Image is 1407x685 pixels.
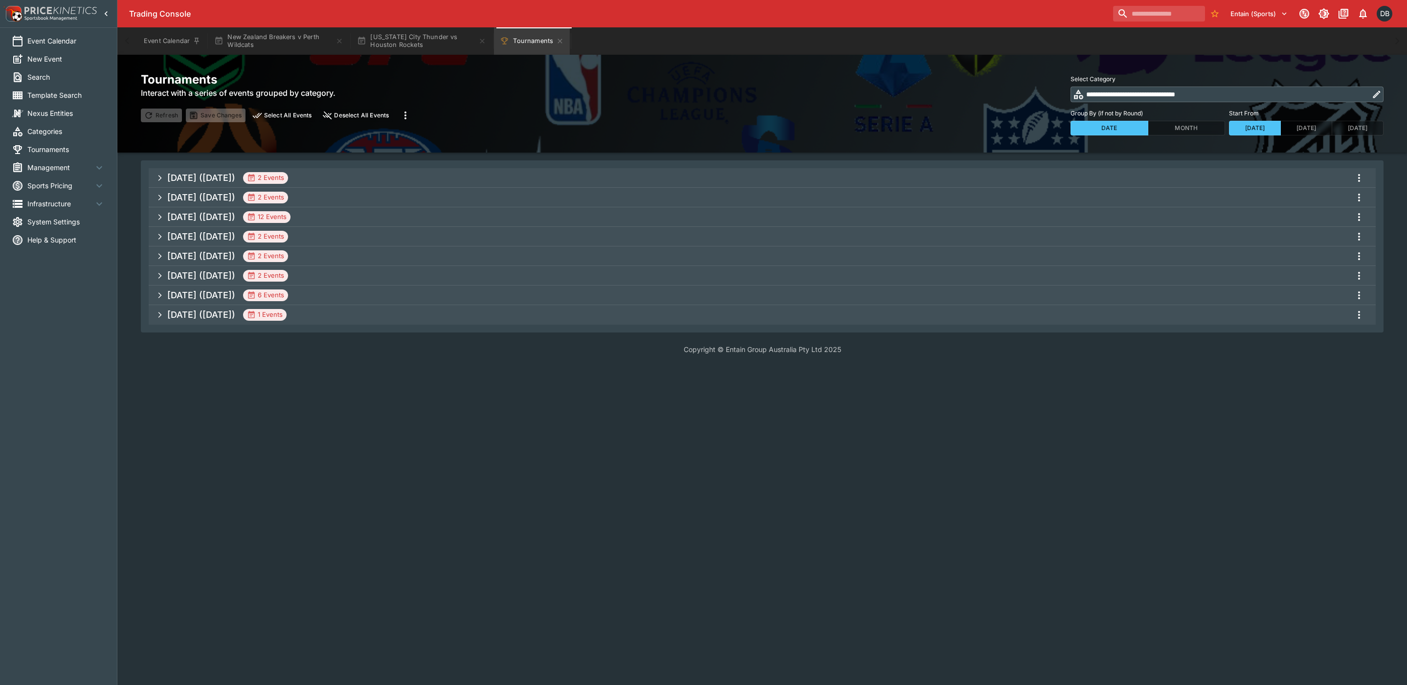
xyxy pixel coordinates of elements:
[1071,121,1225,135] div: Group By (if not by Round)
[167,231,235,242] h5: [DATE] ([DATE])
[1280,121,1332,135] button: [DATE]
[1350,208,1368,226] button: more
[149,266,1376,286] button: [DATE] ([DATE])2 Eventsmore
[247,173,284,183] div: 2 Events
[1315,5,1333,22] button: Toggle light/dark mode
[3,4,22,23] img: PriceKinetics Logo
[1071,121,1148,135] button: Date
[1350,267,1368,285] button: more
[27,162,93,173] span: Management
[27,90,105,100] span: Template Search
[208,27,349,55] button: New Zealand Breakers v Perth Wildcats
[117,344,1407,354] p: Copyright © Entain Group Australia Pty Ltd 2025
[247,212,287,222] div: 12 Events
[1350,287,1368,304] button: more
[1229,106,1384,121] label: Start From
[1295,5,1313,22] button: Connected to PK
[1377,6,1392,22] div: Daniel Beswick
[149,286,1376,305] button: [DATE] ([DATE])6 Eventsmore
[149,246,1376,266] button: [DATE] ([DATE])2 Eventsmore
[1335,5,1352,22] button: Documentation
[167,289,235,301] h5: [DATE] ([DATE])
[27,54,105,64] span: New Event
[1148,121,1226,135] button: Month
[167,192,235,203] h5: [DATE] ([DATE])
[149,227,1376,246] button: [DATE] ([DATE])2 Eventsmore
[27,217,105,227] span: System Settings
[27,36,105,46] span: Event Calendar
[249,109,316,122] button: preview
[1350,228,1368,245] button: more
[247,193,284,202] div: 2 Events
[27,235,105,245] span: Help & Support
[247,271,284,281] div: 2 Events
[27,180,93,191] span: Sports Pricing
[1374,3,1395,24] button: Daniel Beswick
[1229,121,1384,135] div: Start From
[167,211,235,222] h5: [DATE] ([DATE])
[351,27,492,55] button: [US_STATE] City Thunder vs Houston Rockets
[1350,189,1368,206] button: more
[1071,106,1225,121] label: Group By (if not by Round)
[149,168,1376,188] button: [DATE] ([DATE])2 Eventsmore
[1113,6,1205,22] input: search
[24,16,77,21] img: Sportsbook Management
[149,207,1376,227] button: [DATE] ([DATE])12 Eventsmore
[247,251,284,261] div: 2 Events
[149,305,1376,325] button: [DATE] ([DATE])1 Eventsmore
[27,144,105,155] span: Tournaments
[141,72,414,87] h2: Tournaments
[1229,121,1281,135] button: [DATE]
[247,290,284,300] div: 6 Events
[1350,169,1368,187] button: more
[27,126,105,136] span: Categories
[27,72,105,82] span: Search
[1354,5,1372,22] button: Notifications
[167,309,235,320] h5: [DATE] ([DATE])
[1350,306,1368,324] button: more
[167,172,235,183] h5: [DATE] ([DATE])
[167,270,235,281] h5: [DATE] ([DATE])
[319,109,393,122] button: close
[149,188,1376,207] button: [DATE] ([DATE])2 Eventsmore
[1071,72,1384,87] label: Select Category
[129,9,1109,19] div: Trading Console
[247,310,283,320] div: 1 Events
[1350,247,1368,265] button: more
[24,7,97,14] img: PriceKinetics
[494,27,570,55] button: Tournaments
[27,199,93,209] span: Infrastructure
[397,107,414,124] button: more
[141,87,414,99] h6: Interact with a series of events grouped by category.
[1207,6,1223,22] button: No Bookmarks
[27,108,105,118] span: Nexus Entities
[138,27,206,55] button: Event Calendar
[167,250,235,262] h5: [DATE] ([DATE])
[247,232,284,242] div: 2 Events
[1332,121,1384,135] button: [DATE]
[1225,6,1294,22] button: Select Tenant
